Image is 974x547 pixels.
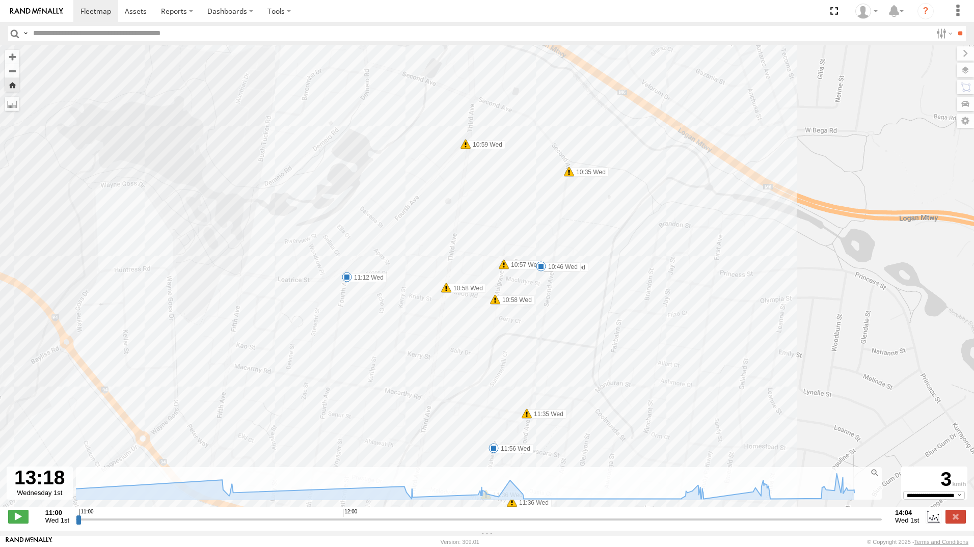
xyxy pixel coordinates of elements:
[21,26,30,41] label: Search Query
[8,510,29,523] label: Play/Stop
[5,50,19,64] button: Zoom in
[5,78,19,92] button: Zoom Home
[895,516,919,524] span: Wed 1st Oct 2025
[957,114,974,128] label: Map Settings
[527,409,566,419] label: 11:35 Wed
[6,537,52,547] a: Visit our Website
[5,97,19,111] label: Measure
[343,509,357,517] span: 12:00
[79,509,94,517] span: 11:00
[867,539,968,545] div: © Copyright 2025 -
[347,273,387,282] label: 11:12 Wed
[569,168,609,177] label: 10:35 Wed
[45,516,69,524] span: Wed 1st Oct 2025
[895,509,919,516] strong: 14:04
[945,510,966,523] label: Close
[5,64,19,78] button: Zoom out
[914,539,968,545] a: Terms and Conditions
[494,444,533,453] label: 11:56 Wed
[903,468,966,491] div: 3
[45,509,69,516] strong: 11:00
[932,26,954,41] label: Search Filter Options
[446,284,486,293] label: 10:58 Wed
[504,260,544,269] label: 10:57 Wed
[541,262,581,271] label: 10:46 Wed
[512,498,552,507] label: 11:36 Wed
[852,4,881,19] div: Marco DiBenedetto
[441,539,479,545] div: Version: 309.01
[917,3,934,19] i: ?
[10,8,63,15] img: rand-logo.svg
[495,295,535,305] label: 10:58 Wed
[466,140,505,149] label: 10:59 Wed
